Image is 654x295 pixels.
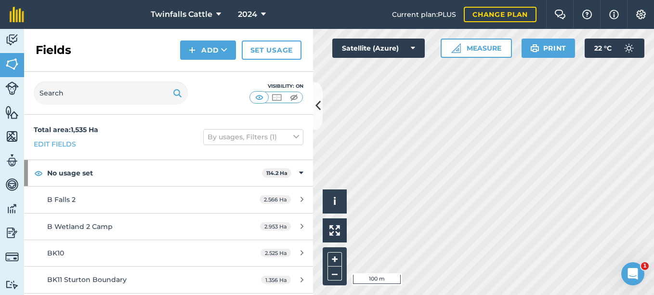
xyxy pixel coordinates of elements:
[332,39,425,58] button: Satellite (Azure)
[441,39,512,58] button: Measure
[34,167,43,179] img: svg+xml;base64,PHN2ZyB4bWxucz0iaHR0cDovL3d3dy53My5vcmcvMjAwMC9zdmciIHdpZHRoPSIxOCIgaGVpZ2h0PSIyNC...
[5,226,19,240] img: svg+xml;base64,PD94bWwgdmVyc2lvbj0iMS4wIiBlbmNvZGluZz0idXRmLTgiPz4KPCEtLSBHZW5lcmF0b3I6IEFkb2JlIE...
[249,82,303,90] div: Visibility: On
[253,93,265,102] img: svg+xml;base64,PHN2ZyB4bWxucz0iaHR0cDovL3d3dy53My5vcmcvMjAwMC9zdmciIHdpZHRoPSI1MCIgaGVpZ2h0PSI0MC...
[261,276,291,284] span: 1.356 Ha
[5,153,19,168] img: svg+xml;base64,PD94bWwgdmVyc2lvbj0iMS4wIiBlbmNvZGluZz0idXRmLTgiPz4KPCEtLSBHZW5lcmF0b3I6IEFkb2JlIE...
[36,42,71,58] h2: Fields
[5,129,19,144] img: svg+xml;base64,PHN2ZyB4bWxucz0iaHR0cDovL3d3dy53My5vcmcvMjAwMC9zdmciIHdpZHRoPSI1NiIgaGVpZ2h0PSI2MC...
[34,139,76,149] a: Edit fields
[34,125,98,134] strong: Total area : 1,535 Ha
[641,262,649,270] span: 1
[266,170,288,176] strong: 114.2 Ha
[203,129,303,145] button: By usages, Filters (1)
[151,9,212,20] span: Twinfalls Cattle
[173,87,182,99] img: svg+xml;base64,PHN2ZyB4bWxucz0iaHR0cDovL3d3dy53My5vcmcvMjAwMC9zdmciIHdpZHRoPSIxOSIgaGVpZ2h0PSIyNC...
[34,81,188,105] input: Search
[327,252,342,267] button: +
[5,57,19,71] img: svg+xml;base64,PHN2ZyB4bWxucz0iaHR0cDovL3d3dy53My5vcmcvMjAwMC9zdmciIHdpZHRoPSI1NiIgaGVpZ2h0PSI2MC...
[24,267,313,293] a: BK11 Sturton Boundary1.356 Ha
[5,250,19,264] img: svg+xml;base64,PD94bWwgdmVyc2lvbj0iMS4wIiBlbmNvZGluZz0idXRmLTgiPz4KPCEtLSBHZW5lcmF0b3I6IEFkb2JlIE...
[621,262,644,285] iframe: Intercom live chat
[619,39,639,58] img: svg+xml;base64,PD94bWwgdmVyc2lvbj0iMS4wIiBlbmNvZGluZz0idXRmLTgiPz4KPCEtLSBHZW5lcmF0b3I6IEFkb2JlIE...
[47,195,76,204] span: B Falls 2
[47,160,262,186] strong: No usage set
[329,225,340,236] img: Four arrows, one pointing top left, one top right, one bottom right and the last bottom left
[464,7,536,22] a: Change plan
[323,189,347,214] button: i
[5,280,19,289] img: svg+xml;base64,PD94bWwgdmVyc2lvbj0iMS4wIiBlbmNvZGluZz0idXRmLTgiPz4KPCEtLSBHZW5lcmF0b3I6IEFkb2JlIE...
[451,43,461,53] img: Ruler icon
[392,9,456,20] span: Current plan : PLUS
[327,267,342,281] button: –
[180,40,236,60] button: Add
[242,40,301,60] a: Set usage
[261,249,291,257] span: 2.525 Ha
[522,39,576,58] button: Print
[581,10,593,19] img: A question mark icon
[585,39,644,58] button: 22 °C
[24,214,313,240] a: B Wetland 2 Camp2.953 Ha
[554,10,566,19] img: Two speech bubbles overlapping with the left bubble in the forefront
[24,240,313,266] a: BK102.525 Ha
[271,93,283,102] img: svg+xml;base64,PHN2ZyB4bWxucz0iaHR0cDovL3d3dy53My5vcmcvMjAwMC9zdmciIHdpZHRoPSI1MCIgaGVpZ2h0PSI0MC...
[594,39,612,58] span: 22 ° C
[47,275,127,284] span: BK11 Sturton Boundary
[635,10,647,19] img: A cog icon
[24,187,313,213] a: B Falls 22.566 Ha
[288,93,300,102] img: svg+xml;base64,PHN2ZyB4bWxucz0iaHR0cDovL3d3dy53My5vcmcvMjAwMC9zdmciIHdpZHRoPSI1MCIgaGVpZ2h0PSI0MC...
[47,249,64,257] span: BK10
[24,160,313,186] div: No usage set114.2 Ha
[333,195,336,207] span: i
[530,42,539,54] img: svg+xml;base64,PHN2ZyB4bWxucz0iaHR0cDovL3d3dy53My5vcmcvMjAwMC9zdmciIHdpZHRoPSIxOSIgaGVpZ2h0PSIyNC...
[609,9,619,20] img: svg+xml;base64,PHN2ZyB4bWxucz0iaHR0cDovL3d3dy53My5vcmcvMjAwMC9zdmciIHdpZHRoPSIxNyIgaGVpZ2h0PSIxNy...
[260,195,291,203] span: 2.566 Ha
[5,33,19,47] img: svg+xml;base64,PD94bWwgdmVyc2lvbj0iMS4wIiBlbmNvZGluZz0idXRmLTgiPz4KPCEtLSBHZW5lcmF0b3I6IEFkb2JlIE...
[238,9,257,20] span: 2024
[5,81,19,95] img: svg+xml;base64,PD94bWwgdmVyc2lvbj0iMS4wIiBlbmNvZGluZz0idXRmLTgiPz4KPCEtLSBHZW5lcmF0b3I6IEFkb2JlIE...
[10,7,24,22] img: fieldmargin Logo
[260,222,291,230] span: 2.953 Ha
[47,222,113,231] span: B Wetland 2 Camp
[189,44,196,56] img: svg+xml;base64,PHN2ZyB4bWxucz0iaHR0cDovL3d3dy53My5vcmcvMjAwMC9zdmciIHdpZHRoPSIxNCIgaGVpZ2h0PSIyNC...
[5,201,19,216] img: svg+xml;base64,PD94bWwgdmVyc2lvbj0iMS4wIiBlbmNvZGluZz0idXRmLTgiPz4KPCEtLSBHZW5lcmF0b3I6IEFkb2JlIE...
[5,177,19,192] img: svg+xml;base64,PD94bWwgdmVyc2lvbj0iMS4wIiBlbmNvZGluZz0idXRmLTgiPz4KPCEtLSBHZW5lcmF0b3I6IEFkb2JlIE...
[5,105,19,120] img: svg+xml;base64,PHN2ZyB4bWxucz0iaHR0cDovL3d3dy53My5vcmcvMjAwMC9zdmciIHdpZHRoPSI1NiIgaGVpZ2h0PSI2MC...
